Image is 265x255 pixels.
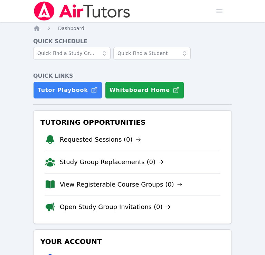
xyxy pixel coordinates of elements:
[60,135,141,144] a: Requested Sessions (0)
[39,235,226,248] h3: Your Account
[33,47,111,59] input: Quick Find a Study Group
[60,157,164,167] a: Study Group Replacements (0)
[39,116,226,129] h3: Tutoring Opportunities
[33,72,232,80] h4: Quick Links
[60,202,171,212] a: Open Study Group Invitations (0)
[58,26,84,31] span: Dashboard
[33,37,232,46] h4: Quick Schedule
[60,180,182,189] a: View Registerable Course Groups (0)
[105,82,184,99] button: Whiteboard Home
[33,25,232,32] nav: Breadcrumb
[113,47,191,59] input: Quick Find a Student
[58,25,84,32] a: Dashboard
[33,82,102,99] a: Tutor Playbook
[33,1,131,21] img: Air Tutors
